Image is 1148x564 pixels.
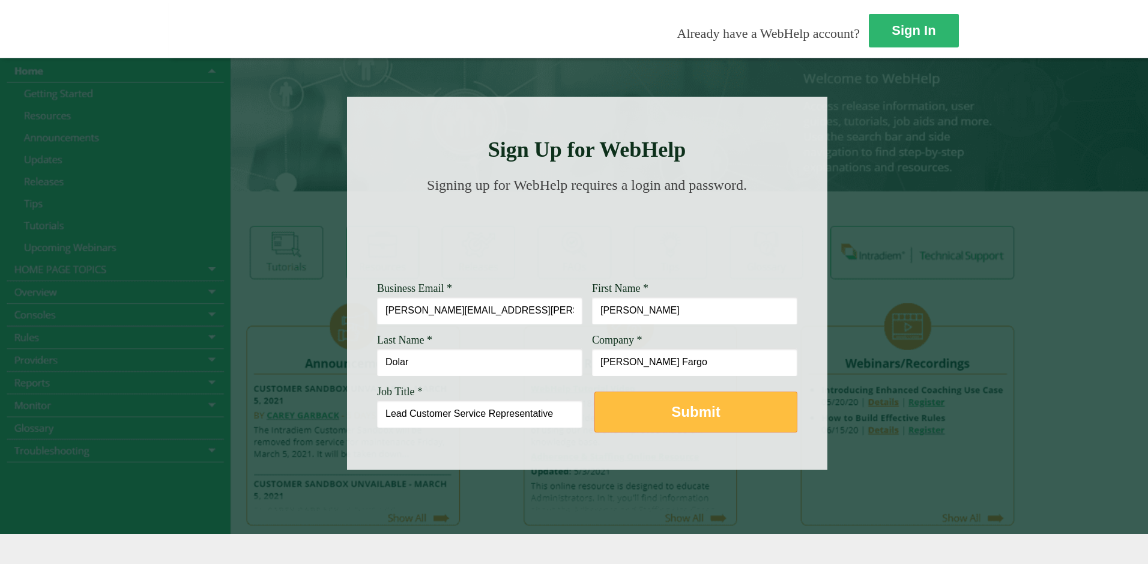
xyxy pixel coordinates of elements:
span: Business Email * [377,282,452,294]
button: Submit [594,392,797,432]
span: First Name * [592,282,648,294]
strong: Sign Up for WebHelp [488,138,686,162]
span: Last Name * [377,334,432,346]
span: Job Title * [377,386,423,398]
a: Sign In [869,14,959,47]
strong: Sign In [892,23,935,38]
span: Already have a WebHelp account? [677,26,860,41]
span: Signing up for WebHelp requires a login and password. [427,177,747,193]
img: Need Credentials? Sign up below. Have Credentials? Use the sign-in button. [384,205,790,265]
strong: Submit [671,404,720,420]
span: Company * [592,334,642,346]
